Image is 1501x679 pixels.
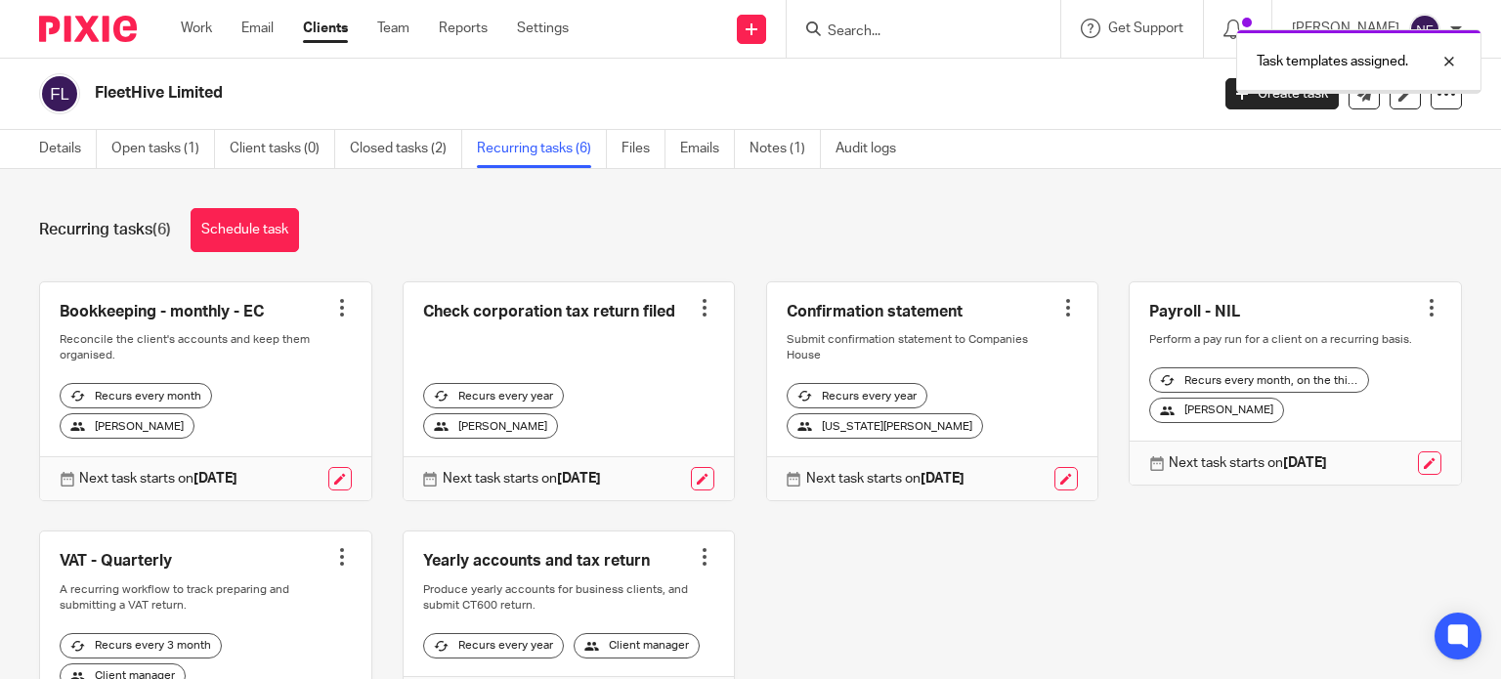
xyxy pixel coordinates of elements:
[557,472,601,486] strong: [DATE]
[152,222,171,237] span: (6)
[241,19,274,38] a: Email
[111,130,215,168] a: Open tasks (1)
[1149,398,1284,423] div: [PERSON_NAME]
[79,469,237,488] p: Next task starts on
[423,383,564,408] div: Recurs every year
[787,413,983,439] div: [US_STATE][PERSON_NAME]
[423,633,564,658] div: Recurs every year
[1257,52,1408,71] p: Task templates assigned.
[230,130,335,168] a: Client tasks (0)
[806,469,965,488] p: Next task starts on
[39,16,137,42] img: Pixie
[477,130,607,168] a: Recurring tasks (6)
[39,73,80,114] img: svg%3E
[750,130,821,168] a: Notes (1)
[60,633,222,658] div: Recurs every 3 month
[1283,456,1327,470] strong: [DATE]
[423,413,558,439] div: [PERSON_NAME]
[836,130,911,168] a: Audit logs
[787,383,927,408] div: Recurs every year
[95,83,976,104] h2: FleetHive Limited
[439,19,488,38] a: Reports
[1149,367,1369,393] div: Recurs every month, on the third [DATE]
[191,208,299,252] a: Schedule task
[574,633,700,658] div: Client manager
[39,220,171,240] h1: Recurring tasks
[350,130,462,168] a: Closed tasks (2)
[39,130,97,168] a: Details
[680,130,735,168] a: Emails
[443,469,601,488] p: Next task starts on
[60,413,194,439] div: [PERSON_NAME]
[622,130,665,168] a: Files
[377,19,409,38] a: Team
[921,472,965,486] strong: [DATE]
[60,383,212,408] div: Recurs every month
[517,19,569,38] a: Settings
[1409,14,1440,45] img: svg%3E
[1225,78,1339,109] a: Create task
[193,472,237,486] strong: [DATE]
[181,19,212,38] a: Work
[1169,453,1327,473] p: Next task starts on
[303,19,348,38] a: Clients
